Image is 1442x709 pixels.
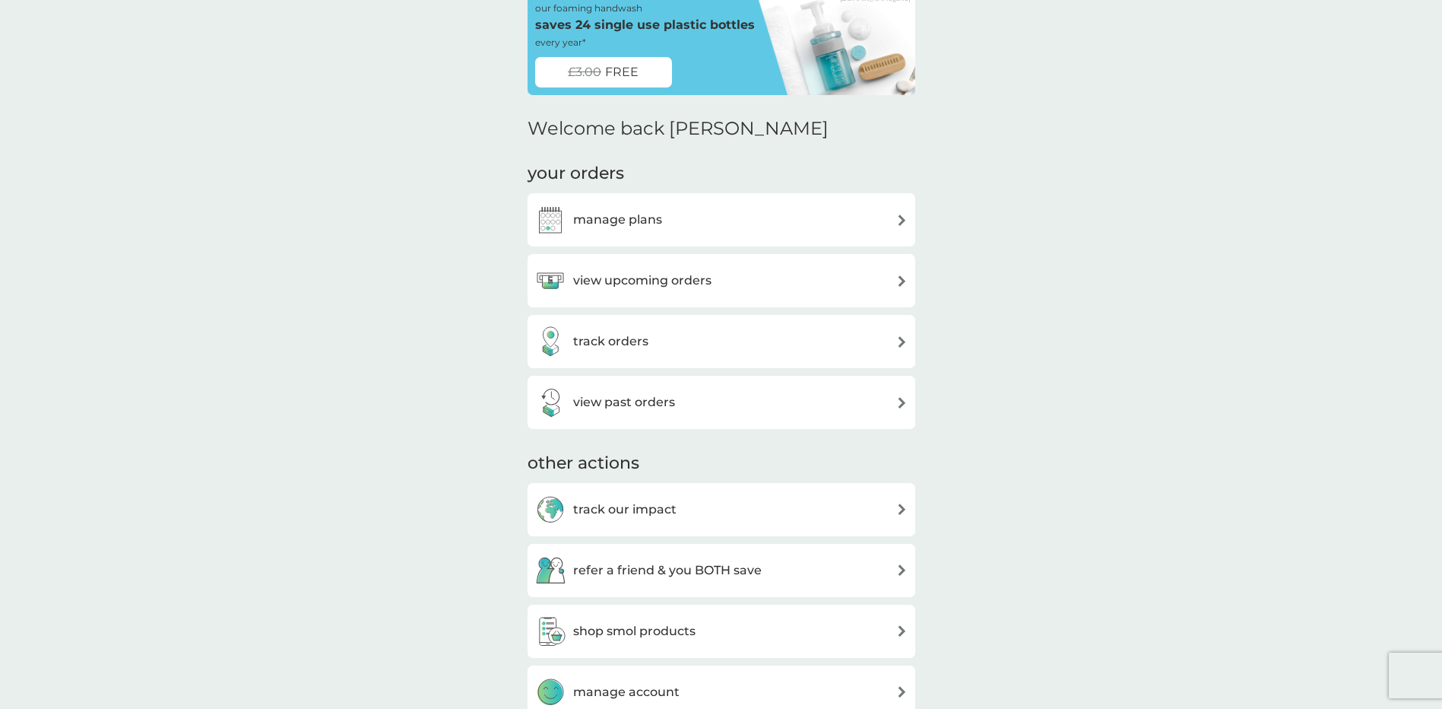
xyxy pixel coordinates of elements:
h2: Welcome back [PERSON_NAME] [528,118,829,140]
p: our foaming handwash [535,1,642,15]
img: arrow right [896,215,908,226]
span: £3.00 [568,62,601,82]
h3: manage account [573,682,680,702]
img: arrow right [896,564,908,576]
h3: track orders [573,332,648,351]
img: arrow right [896,504,908,515]
h3: other actions [528,452,639,475]
span: FREE [605,62,639,82]
h3: shop smol products [573,622,696,641]
img: arrow right [896,336,908,348]
img: arrow right [896,686,908,698]
h3: manage plans [573,210,662,230]
img: arrow right [896,275,908,287]
img: arrow right [896,397,908,409]
h3: your orders [528,162,624,186]
p: every year* [535,35,586,49]
h3: refer a friend & you BOTH save [573,561,762,580]
h3: view past orders [573,393,675,412]
h3: track our impact [573,500,677,520]
p: saves 24 single use plastic bottles [535,15,755,35]
img: arrow right [896,625,908,637]
h3: view upcoming orders [573,271,711,291]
